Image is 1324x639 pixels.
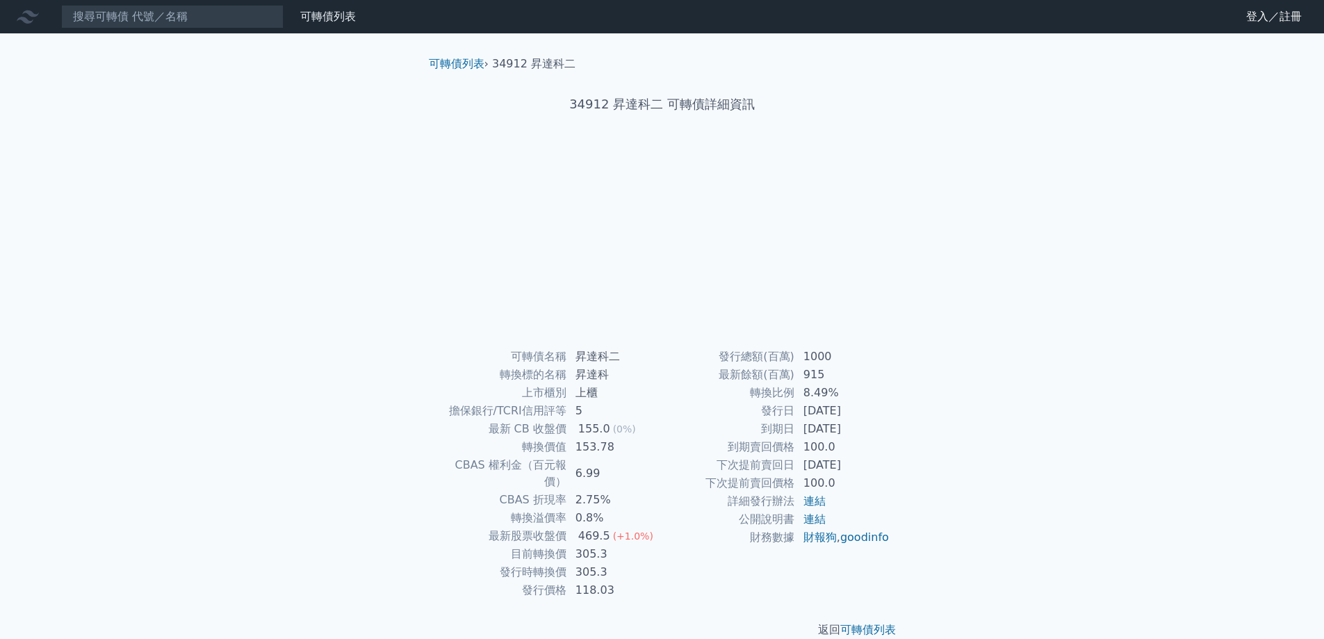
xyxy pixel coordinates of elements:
td: 到期賣回價格 [662,438,795,456]
td: 最新 CB 收盤價 [434,420,567,438]
td: CBAS 權利金（百元報價） [434,456,567,491]
td: 昇達科二 [567,348,662,366]
td: 100.0 [795,438,890,456]
td: 轉換比例 [662,384,795,402]
td: 詳細發行辦法 [662,492,795,510]
li: › [429,56,489,72]
td: 2.75% [567,491,662,509]
td: 公開說明書 [662,510,795,528]
td: 擔保銀行/TCRI信用評等 [434,402,567,420]
td: [DATE] [795,402,890,420]
td: 發行總額(百萬) [662,348,795,366]
td: 昇達科 [567,366,662,384]
td: 轉換溢價率 [434,509,567,527]
td: 118.03 [567,581,662,599]
span: (0%) [613,423,636,435]
td: 上櫃 [567,384,662,402]
td: 153.78 [567,438,662,456]
td: 發行價格 [434,581,567,599]
td: 上市櫃別 [434,384,567,402]
div: 469.5 [575,528,613,544]
td: 305.3 [567,563,662,581]
p: 返回 [418,622,907,638]
td: 財務數據 [662,528,795,547]
td: 8.49% [795,384,890,402]
a: 連結 [803,494,826,508]
a: 可轉債列表 [840,623,896,636]
span: (+1.0%) [613,531,653,542]
a: 登入／註冊 [1235,6,1313,28]
td: [DATE] [795,420,890,438]
a: goodinfo [840,531,889,544]
td: 0.8% [567,509,662,527]
a: 財報狗 [803,531,837,544]
td: 轉換標的名稱 [434,366,567,384]
td: 最新餘額(百萬) [662,366,795,384]
td: 目前轉換價 [434,545,567,563]
li: 34912 昇達科二 [492,56,575,72]
td: 發行日 [662,402,795,420]
td: CBAS 折現率 [434,491,567,509]
h1: 34912 昇達科二 可轉債詳細資訊 [418,95,907,114]
td: 6.99 [567,456,662,491]
td: 1000 [795,348,890,366]
td: 發行時轉換價 [434,563,567,581]
td: 最新股票收盤價 [434,527,567,545]
td: [DATE] [795,456,890,474]
td: , [795,528,890,547]
a: 可轉債列表 [300,10,356,23]
div: 155.0 [575,421,613,437]
td: 可轉債名稱 [434,348,567,366]
a: 可轉債列表 [429,57,484,70]
td: 下次提前賣回價格 [662,474,795,492]
a: 連結 [803,512,826,526]
td: 305.3 [567,545,662,563]
td: 到期日 [662,420,795,438]
td: 下次提前賣回日 [662,456,795,474]
td: 100.0 [795,474,890,492]
td: 轉換價值 [434,438,567,456]
td: 5 [567,402,662,420]
input: 搜尋可轉債 代號／名稱 [61,5,284,29]
td: 915 [795,366,890,384]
